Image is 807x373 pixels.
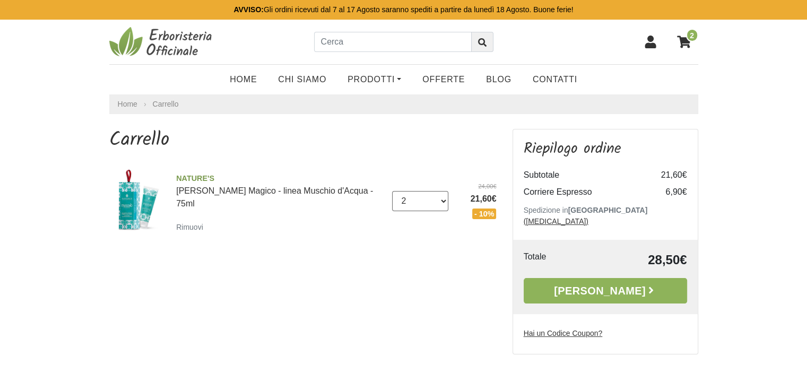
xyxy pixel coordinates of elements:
td: 28,50€ [584,250,687,270]
img: Erboristeria Officinale [109,26,215,58]
a: 2 [672,29,698,55]
td: 6,90€ [645,184,687,201]
del: 24,00€ [456,182,497,191]
u: Hai un Codice Coupon? [524,329,603,337]
p: Gli ordini ricevuti dal 7 al 17 Agosto saranno spediti a partire da lunedì 18 Agosto. Buone ferie! [233,4,573,15]
input: Cerca [314,32,472,52]
b: [GEOGRAPHIC_DATA] [568,206,648,214]
span: 2 [686,29,698,42]
a: Home [219,69,267,90]
a: Blog [475,69,522,90]
span: NATURE'S [176,173,384,185]
img: Balsamo Magico - linea Muschio d'Acqua - 75ml [106,169,169,232]
a: ([MEDICAL_DATA]) [524,217,588,225]
span: 21,60€ [456,193,497,205]
a: Rimuovi [176,220,207,233]
a: Contatti [522,69,588,90]
td: 21,60€ [645,167,687,184]
span: - 10% [472,209,497,219]
td: Totale [524,250,584,270]
b: AVVISO: [233,5,264,14]
label: Hai un Codice Coupon? [524,328,603,339]
a: Prodotti [337,69,412,90]
h1: Carrello [109,129,497,152]
a: OFFERTE [412,69,475,90]
a: Home [118,99,137,110]
p: Spedizione in [524,205,687,227]
a: Chi Siamo [267,69,337,90]
small: Rimuovi [176,223,203,231]
a: [PERSON_NAME] [524,278,687,303]
a: NATURE'S[PERSON_NAME] Magico - linea Muschio d'Acqua - 75ml [176,173,384,208]
a: Carrello [153,100,179,108]
td: Subtotale [524,167,645,184]
td: Corriere Espresso [524,184,645,201]
nav: breadcrumb [109,94,698,114]
h3: Riepilogo ordine [524,140,687,158]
